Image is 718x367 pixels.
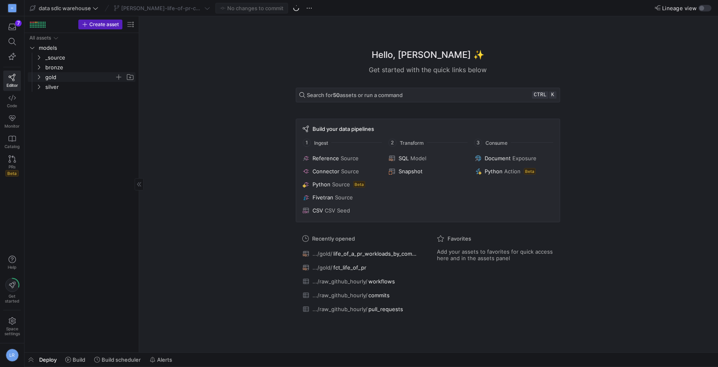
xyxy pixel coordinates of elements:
[3,71,21,91] a: Editor
[9,164,16,169] span: PRs
[312,207,323,214] span: CSV
[312,194,333,201] span: Fivetran
[5,294,19,303] span: Get started
[5,170,19,177] span: Beta
[3,152,21,180] a: PRsBeta
[28,53,135,62] div: Press SPACE to select this row.
[312,292,368,298] span: .../raw_github_hourly/
[89,22,119,27] span: Create asset
[485,155,511,161] span: Document
[512,155,536,161] span: Exposure
[45,73,115,82] span: gold
[399,168,423,175] span: Snapshot
[341,155,359,161] span: Source
[3,132,21,152] a: Catalog
[3,275,21,307] button: Getstarted
[549,91,556,99] kbd: k
[29,35,51,41] div: All assets
[15,20,22,27] div: 7
[3,91,21,111] a: Code
[312,155,339,161] span: Reference
[399,155,409,161] span: SQL
[3,347,21,364] button: LR
[473,166,554,176] button: PythonActionBeta
[312,264,332,271] span: .../gold/
[7,103,17,108] span: Code
[301,290,421,301] button: .../raw_github_hourly/commits
[504,168,521,175] span: Action
[3,314,21,340] a: Spacesettings
[353,181,365,188] span: Beta
[372,48,484,62] h1: Hello, [PERSON_NAME] ✨
[7,83,18,88] span: Editor
[485,168,503,175] span: Python
[312,181,330,188] span: Python
[4,124,20,128] span: Monitor
[3,20,21,34] button: 7
[301,166,382,176] button: ConnectorSource
[301,179,382,189] button: PythonSourceBeta
[448,235,471,242] span: Favorites
[7,265,17,270] span: Help
[296,65,560,75] div: Get started with the quick links below
[157,356,172,363] span: Alerts
[146,353,176,367] button: Alerts
[312,235,355,242] span: Recently opened
[45,53,134,62] span: _source
[73,356,85,363] span: Build
[532,91,548,99] kbd: ctrl
[301,192,382,202] button: FivetranSource
[333,264,366,271] span: fct_life_of_pr
[341,168,359,175] span: Source
[4,326,20,336] span: Space settings
[312,250,332,257] span: .../gold/
[473,153,554,163] button: DocumentExposure
[6,349,19,362] div: LR
[8,4,16,12] div: M
[4,144,20,149] span: Catalog
[312,168,339,175] span: Connector
[39,5,91,11] span: data sdlc warehouse
[662,5,697,11] span: Lineage view
[368,306,403,312] span: pull_requests
[28,3,100,13] button: data sdlc warehouse
[28,82,135,92] div: Press SPACE to select this row.
[368,278,395,285] span: workflows
[28,33,135,43] div: Press SPACE to select this row.
[410,155,426,161] span: Model
[91,353,144,367] button: Build scheduler
[3,252,21,273] button: Help
[312,278,368,285] span: .../raw_github_hourly/
[39,43,134,53] span: models
[312,126,374,132] span: Build your data pipelines
[3,111,21,132] a: Monitor
[368,292,390,298] span: commits
[301,276,421,287] button: .../raw_github_hourly/workflows
[3,1,21,15] a: M
[78,20,122,29] button: Create asset
[28,43,135,53] div: Press SPACE to select this row.
[387,153,468,163] button: SQLModel
[333,92,340,98] strong: 50
[301,262,421,273] button: .../gold/fct_life_of_pr
[387,166,468,176] button: Snapshot
[437,248,554,261] span: Add your assets to favorites for quick access here and in the assets panel
[332,181,350,188] span: Source
[325,207,350,214] span: CSV Seed
[296,88,560,102] button: Search for50assets or run a commandctrlk
[45,63,134,72] span: bronze
[62,353,89,367] button: Build
[45,82,134,92] span: silver
[28,72,135,82] div: Press SPACE to select this row.
[301,153,382,163] button: ReferenceSource
[524,168,536,175] span: Beta
[312,306,368,312] span: .../raw_github_hourly/
[39,356,57,363] span: Deploy
[301,206,382,215] button: CSVCSV Seed
[301,304,421,314] button: .../raw_github_hourly/pull_requests
[28,62,135,72] div: Press SPACE to select this row.
[102,356,141,363] span: Build scheduler
[335,194,353,201] span: Source
[307,92,403,98] span: Search for assets or run a command
[301,248,421,259] button: .../gold/life_of_a_pr_workloads_by_commit_agg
